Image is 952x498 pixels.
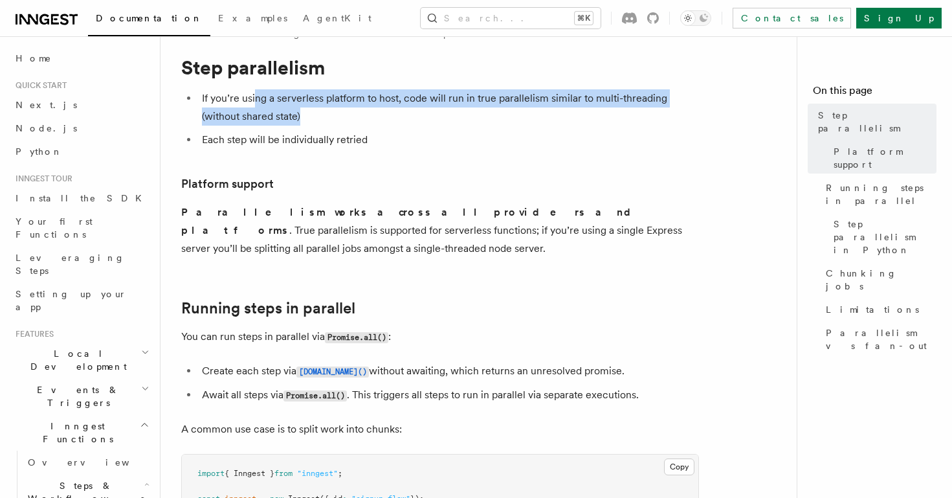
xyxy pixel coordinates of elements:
[10,80,67,91] span: Quick start
[10,342,152,378] button: Local Development
[181,328,699,346] p: You can run steps in parallel via :
[295,4,379,35] a: AgentKit
[16,146,63,157] span: Python
[198,362,699,381] li: Create each step via without awaiting, which returns an unresolved promise.
[10,187,152,210] a: Install the SDK
[198,386,699,405] li: Await all steps via . This triggers all steps to run in parallel via separate executions.
[826,326,936,352] span: Parallelism vs fan-out
[821,176,936,212] a: Running steps in parallel
[664,458,694,475] button: Copy
[10,93,152,117] a: Next.js
[733,8,851,28] a: Contact sales
[181,56,699,79] h1: Step parallelism
[10,246,152,282] a: Leveraging Steps
[16,253,125,276] span: Leveraging Steps
[23,451,152,474] a: Overview
[680,10,711,26] button: Toggle dark mode
[834,145,936,171] span: Platform support
[16,216,93,240] span: Your first Functions
[296,367,369,378] code: [DOMAIN_NAME]()
[338,469,342,478] span: ;
[181,420,699,438] p: A common use case is to split work into chunks:
[826,267,936,293] span: Chunking jobs
[813,104,936,140] a: Step parallelism
[856,8,942,28] a: Sign Up
[10,414,152,451] button: Inngest Functions
[10,383,141,409] span: Events & Triggers
[828,140,936,176] a: Platform support
[181,175,274,193] a: Platform support
[10,174,72,184] span: Inngest tour
[303,13,371,23] span: AgentKit
[16,193,149,203] span: Install the SDK
[10,347,141,373] span: Local Development
[297,469,338,478] span: "inngest"
[821,321,936,357] a: Parallelism vs fan-out
[828,212,936,262] a: Step parallelism in Python
[10,420,140,446] span: Inngest Functions
[834,218,936,256] span: Step parallelism in Python
[10,378,152,414] button: Events & Triggers
[28,457,161,468] span: Overview
[96,13,203,23] span: Documentation
[218,13,287,23] span: Examples
[10,117,152,140] a: Node.js
[10,282,152,319] a: Setting up your app
[16,52,52,65] span: Home
[10,140,152,163] a: Python
[10,210,152,246] a: Your first Functions
[818,109,936,135] span: Step parallelism
[225,469,274,478] span: { Inngest }
[16,123,77,133] span: Node.js
[821,298,936,321] a: Limitations
[181,203,699,258] p: . True parallelism is supported for serverless functions; if you’re using a single Express server...
[421,8,601,28] button: Search...⌘K
[210,4,295,35] a: Examples
[826,303,919,316] span: Limitations
[325,332,388,343] code: Promise.all()
[16,289,127,312] span: Setting up your app
[575,12,593,25] kbd: ⌘K
[197,469,225,478] span: import
[10,47,152,70] a: Home
[181,299,355,317] a: Running steps in parallel
[181,206,641,236] strong: Parallelism works across all providers and platforms
[274,469,293,478] span: from
[826,181,936,207] span: Running steps in parallel
[283,390,347,402] code: Promise.all()
[88,4,210,36] a: Documentation
[198,131,699,149] li: Each step will be individually retried
[813,83,936,104] h4: On this page
[10,329,54,339] span: Features
[198,89,699,126] li: If you’re using a serverless platform to host, code will run in true parallelism similar to multi...
[16,100,77,110] span: Next.js
[821,262,936,298] a: Chunking jobs
[296,365,369,377] a: [DOMAIN_NAME]()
